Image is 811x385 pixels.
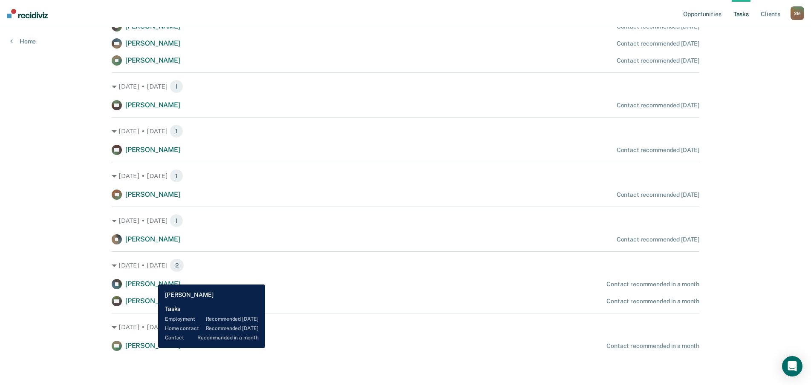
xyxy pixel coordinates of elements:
[7,9,48,18] img: Recidiviz
[606,342,699,350] div: Contact recommended in a month
[125,280,180,288] span: [PERSON_NAME]
[125,101,180,109] span: [PERSON_NAME]
[170,124,183,138] span: 1
[170,320,183,334] span: 1
[606,281,699,288] div: Contact recommended in a month
[170,169,183,183] span: 1
[125,146,180,154] span: [PERSON_NAME]
[617,147,699,154] div: Contact recommended [DATE]
[112,124,699,138] div: [DATE] • [DATE] 1
[112,214,699,227] div: [DATE] • [DATE] 1
[125,39,180,47] span: [PERSON_NAME]
[791,6,804,20] button: SM
[125,297,180,305] span: [PERSON_NAME]
[782,356,802,376] div: Open Intercom Messenger
[617,40,699,47] div: Contact recommended [DATE]
[170,214,183,227] span: 1
[125,190,180,198] span: [PERSON_NAME]
[112,169,699,183] div: [DATE] • [DATE] 1
[125,56,180,64] span: [PERSON_NAME]
[125,342,180,350] span: [PERSON_NAME]
[791,6,804,20] div: S M
[112,259,699,272] div: [DATE] • [DATE] 2
[125,235,180,243] span: [PERSON_NAME]
[112,320,699,334] div: [DATE] • [DATE] 1
[617,57,699,64] div: Contact recommended [DATE]
[170,80,183,93] span: 1
[617,236,699,243] div: Contact recommended [DATE]
[606,298,699,305] div: Contact recommended in a month
[112,80,699,93] div: [DATE] • [DATE] 1
[170,259,184,272] span: 2
[617,102,699,109] div: Contact recommended [DATE]
[125,22,180,30] span: [PERSON_NAME]
[10,37,36,45] a: Home
[617,191,699,198] div: Contact recommended [DATE]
